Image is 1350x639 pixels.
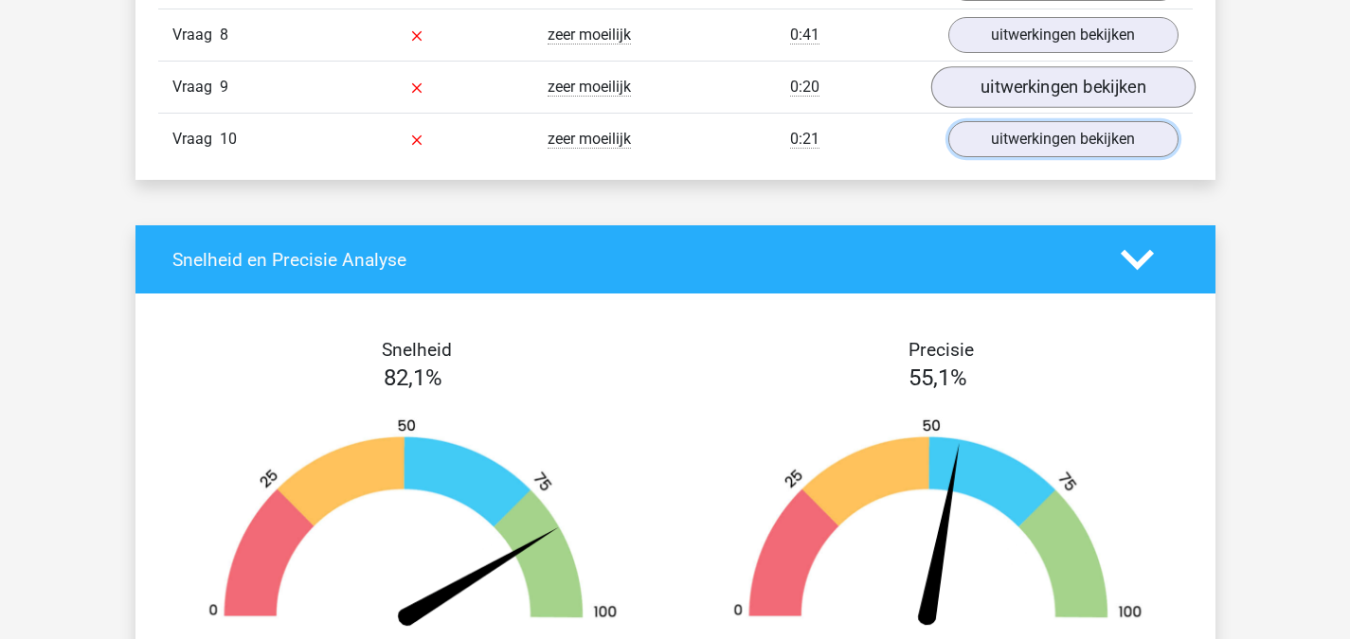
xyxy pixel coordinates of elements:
[172,339,661,361] h4: Snelheid
[548,78,631,97] span: zeer moeilijk
[790,78,819,97] span: 0:20
[384,364,442,391] span: 82,1%
[930,67,1195,109] a: uitwerkingen bekijken
[172,76,220,98] span: Vraag
[697,339,1186,361] h4: Precisie
[704,417,1172,634] img: 55.29014c7fce35.png
[948,17,1179,53] a: uitwerkingen bekijken
[172,24,220,46] span: Vraag
[220,26,228,44] span: 8
[790,26,819,44] span: 0:41
[220,130,237,148] span: 10
[220,78,228,96] span: 9
[909,364,967,391] span: 55,1%
[948,121,1179,157] a: uitwerkingen bekijken
[548,26,631,44] span: zeer moeilijk
[548,130,631,149] span: zeer moeilijk
[172,249,1092,271] h4: Snelheid en Precisie Analyse
[172,128,220,151] span: Vraag
[790,130,819,149] span: 0:21
[179,417,647,634] img: 82.0790d660cc64.png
